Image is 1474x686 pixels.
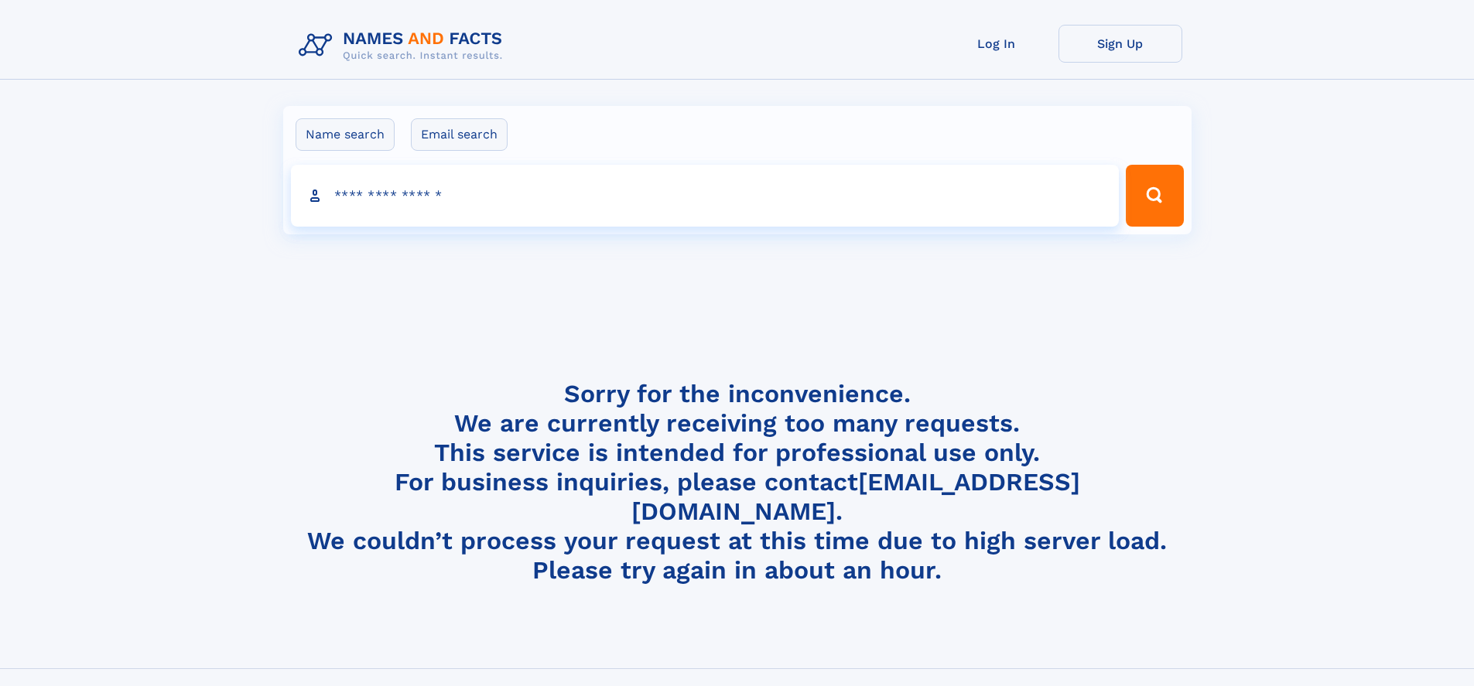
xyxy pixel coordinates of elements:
[291,165,1120,227] input: search input
[1058,25,1182,63] a: Sign Up
[631,467,1080,526] a: [EMAIL_ADDRESS][DOMAIN_NAME]
[296,118,395,151] label: Name search
[935,25,1058,63] a: Log In
[411,118,508,151] label: Email search
[292,379,1182,585] h4: Sorry for the inconvenience. We are currently receiving too many requests. This service is intend...
[292,25,515,67] img: Logo Names and Facts
[1126,165,1183,227] button: Search Button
